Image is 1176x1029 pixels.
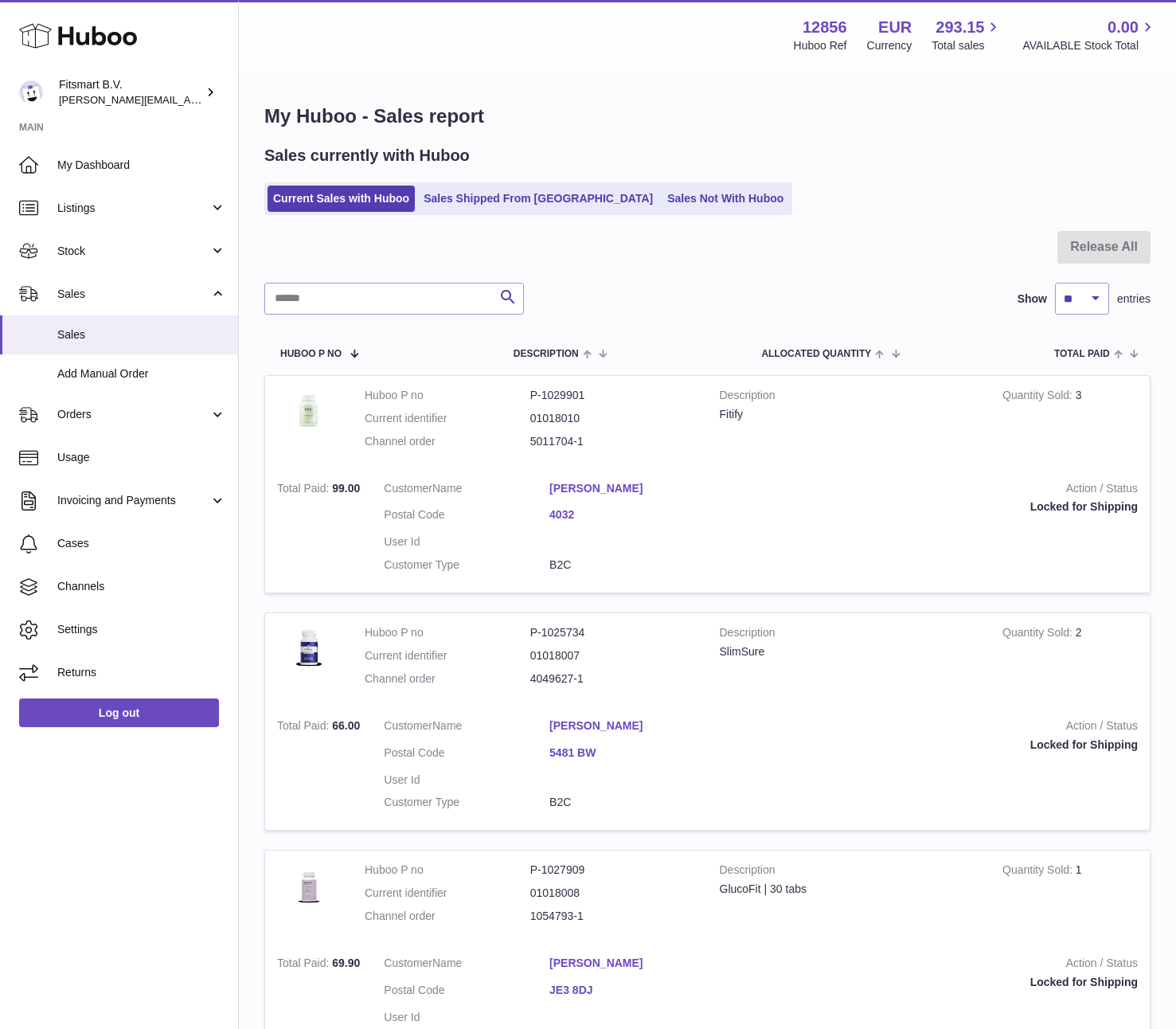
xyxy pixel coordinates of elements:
[1002,626,1076,643] strong: Quantity Sold
[384,956,549,975] dt: Name
[549,507,715,522] a: 4032
[549,795,715,810] dd: B2C
[720,863,979,882] strong: Description
[264,104,1151,129] h1: My Huboo - Sales report
[57,327,226,342] span: Sales
[530,388,696,403] dd: P-1029901
[1022,38,1157,53] span: AVAILABLE Stock Total
[990,376,1150,469] td: 3
[530,411,696,426] dd: 01018010
[739,481,1138,500] strong: Action / Status
[549,558,715,573] dd: B2C
[549,956,715,971] a: [PERSON_NAME]
[530,434,696,449] dd: 5011704-1
[549,718,715,734] a: [PERSON_NAME]
[365,434,530,449] dt: Channel order
[365,388,530,403] dt: Huboo P no
[277,863,341,910] img: 1736787785.png
[739,499,1138,514] div: Locked for Shipping
[57,665,226,680] span: Returns
[761,349,871,359] span: ALLOCATED Quantity
[365,411,530,426] dt: Current identifier
[57,450,226,465] span: Usage
[1108,17,1139,38] span: 0.00
[990,613,1150,706] td: 2
[549,745,715,761] a: 5481 BW
[530,648,696,663] dd: 01018007
[384,745,549,765] dt: Postal Code
[739,975,1138,990] div: Locked for Shipping
[57,158,226,173] span: My Dashboard
[332,482,360,495] span: 99.00
[1018,291,1047,307] label: Show
[1022,17,1157,53] a: 0.00 AVAILABLE Stock Total
[277,957,332,973] strong: Total Paid
[384,719,432,732] span: Customer
[720,625,979,644] strong: Description
[277,482,332,499] strong: Total Paid
[530,886,696,901] dd: 01018008
[365,671,530,687] dt: Channel order
[365,863,530,878] dt: Huboo P no
[662,186,789,212] a: Sales Not With Huboo
[332,719,360,732] span: 66.00
[803,17,847,38] strong: 12856
[365,909,530,924] dt: Channel order
[739,738,1138,753] div: Locked for Shipping
[720,407,979,422] div: Fitify
[739,718,1138,738] strong: Action / Status
[530,863,696,878] dd: P-1027909
[720,388,979,407] strong: Description
[739,956,1138,975] strong: Action / Status
[1002,389,1076,405] strong: Quantity Sold
[384,718,549,738] dt: Name
[384,482,432,495] span: Customer
[57,407,209,422] span: Orders
[530,909,696,924] dd: 1054793-1
[384,534,549,550] dt: User Id
[530,625,696,640] dd: P-1025734
[59,93,319,106] span: [PERSON_NAME][EMAIL_ADDRESS][DOMAIN_NAME]
[384,957,432,969] span: Customer
[794,38,847,53] div: Huboo Ref
[264,145,470,166] h2: Sales currently with Huboo
[57,287,209,302] span: Sales
[1117,291,1151,307] span: entries
[878,17,912,38] strong: EUR
[530,671,696,687] dd: 4049627-1
[57,201,209,216] span: Listings
[277,388,341,433] img: 128561739542540.png
[57,579,226,594] span: Channels
[867,38,912,53] div: Currency
[268,186,415,212] a: Current Sales with Huboo
[19,80,43,104] img: jonathan@leaderoo.com
[277,625,341,669] img: 128561738056625.png
[57,622,226,637] span: Settings
[932,17,1002,53] a: 293.15 Total sales
[384,773,549,788] dt: User Id
[19,698,219,727] a: Log out
[384,481,549,500] dt: Name
[384,1010,549,1025] dt: User Id
[384,983,549,1002] dt: Postal Code
[720,644,979,659] div: SlimSure
[720,882,979,897] div: GlucoFit | 30 tabs
[57,244,209,259] span: Stock
[384,558,549,573] dt: Customer Type
[280,349,342,359] span: Huboo P no
[57,536,226,551] span: Cases
[365,648,530,663] dt: Current identifier
[365,625,530,640] dt: Huboo P no
[365,886,530,901] dt: Current identifier
[1002,863,1076,880] strong: Quantity Sold
[332,957,360,969] span: 69.90
[59,77,202,108] div: Fitsmart B.V.
[549,481,715,496] a: [PERSON_NAME]
[384,795,549,810] dt: Customer Type
[418,186,658,212] a: Sales Shipped From [GEOGRAPHIC_DATA]
[990,851,1150,944] td: 1
[514,349,579,359] span: Description
[57,366,226,381] span: Add Manual Order
[277,719,332,736] strong: Total Paid
[384,507,549,526] dt: Postal Code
